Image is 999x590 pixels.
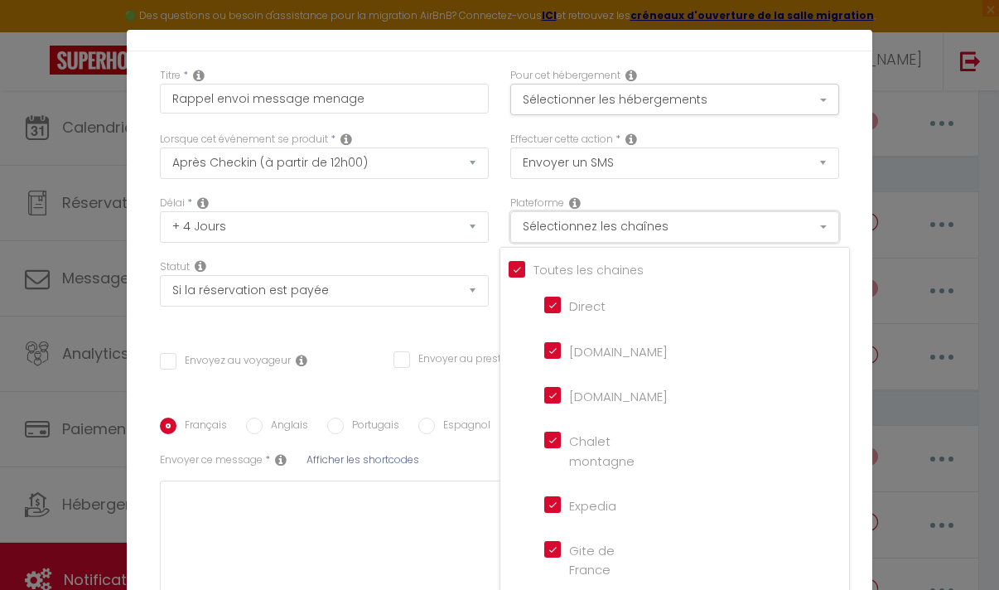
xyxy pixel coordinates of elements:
[561,541,633,580] label: Gite de France
[625,133,637,146] i: Action Type
[160,259,190,275] label: Statut
[344,418,399,436] label: Portugais
[263,418,308,436] label: Anglais
[160,68,181,84] label: Titre
[340,133,352,146] i: Event Occur
[160,196,185,211] label: Délai
[275,453,287,467] i: Sms
[561,432,635,471] label: Chalet montagne
[839,2,860,38] button: Close
[625,69,637,82] i: This Rental
[160,452,263,468] label: Envoyer ce message
[569,196,581,210] i: Action Channel
[13,7,63,56] button: Ouvrir le widget de chat LiveChat
[510,84,839,115] button: Sélectionner les hébergements
[435,418,490,436] label: Espagnol
[160,132,328,147] label: Lorsque cet événement se produit
[306,452,419,467] span: Afficher les shortcodes
[193,69,205,82] i: Title
[510,68,620,84] label: Pour cet hébergement
[296,354,307,367] i: Envoyer au voyageur
[176,418,227,436] label: Français
[510,132,613,147] label: Effectuer cette action
[510,196,564,211] label: Plateforme
[195,259,206,273] i: Booking status
[510,211,839,243] button: Sélectionnez les chaînes
[197,196,209,210] i: Action Time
